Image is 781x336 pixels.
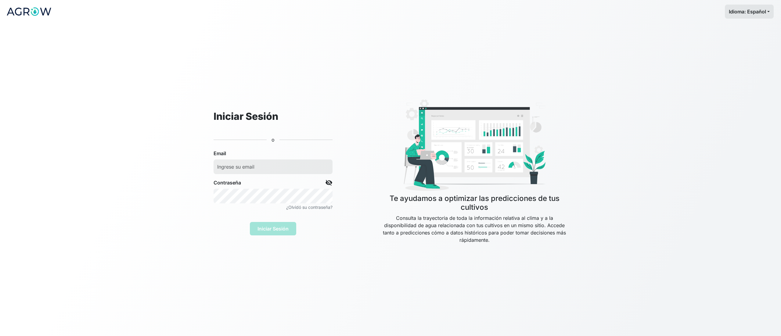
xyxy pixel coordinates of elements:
span: visibility_off [325,179,333,186]
label: Contraseña [214,179,241,186]
small: ¿Olvidó su contraseña? [286,205,333,210]
h2: Iniciar Sesión [214,111,333,122]
p: Consulta la trayectoria de toda la información relativa al clima y a la disponibilidad de agua re... [381,214,567,258]
input: Ingrese su email [214,159,333,174]
h4: Te ayudamos a optimizar las predicciones de tus cultivos [381,194,567,212]
img: logo [6,4,52,19]
p: o [272,136,275,143]
button: Idioma: Español [725,5,774,19]
label: Email [214,150,226,157]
